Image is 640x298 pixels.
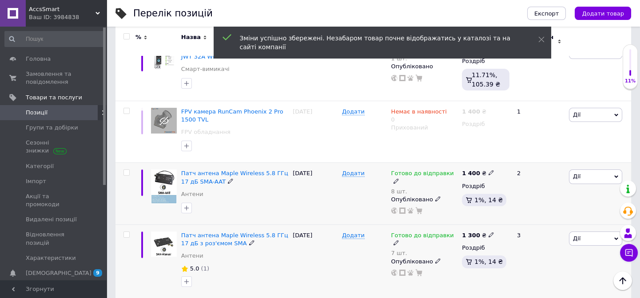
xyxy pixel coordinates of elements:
span: Додати [342,232,365,239]
div: 0 [512,38,567,101]
b: 1 300 [462,232,480,239]
div: [DATE] [290,163,340,225]
img: FPV камера RunCam Phoenix 2 Pro 1500 TVL [151,108,177,133]
span: Позиції [26,109,48,117]
div: 1 [512,101,567,163]
div: 7 шт. [391,250,458,256]
div: 8 шт. [391,188,458,195]
a: Антени [181,190,203,198]
button: Додати товар [575,7,631,20]
a: Антени [181,252,203,260]
span: 1%, 14 ₴ [474,258,503,265]
img: Патч антенна Maple Wireless 5.8 ГГц 17 дБ с разъемом SMA [151,231,177,257]
span: Замовлення та повідомлення [26,70,82,86]
div: Роздріб [462,182,509,190]
span: AccsSmart [29,5,95,13]
span: Назва [181,33,201,41]
span: Головна [26,55,51,63]
img: Патч антенна Maple Wireless 5.8 ГГц 17 дБ SMA-AAT [151,169,177,204]
div: [DATE] [290,101,340,163]
div: Роздріб [462,120,509,128]
span: Додати [342,108,365,115]
span: 1%, 14 ₴ [474,196,503,204]
div: ₴ [462,108,486,116]
span: Готово до відправки [391,232,454,241]
button: Чат з покупцем [620,244,638,262]
div: 0 [391,108,447,124]
a: FPV камера RunCam Phoenix 2 Pro 1500 TVL [181,108,283,123]
div: Роздріб [462,244,509,252]
span: Додати [342,170,365,177]
img: Смарт-выключатель tongou TO-Q-SY1-JWT 32A WI-FI [151,45,177,71]
span: 5.0 [190,265,199,272]
span: Немає в наявності [391,108,447,118]
span: Товари та послуги [26,94,82,102]
div: 2 [512,163,567,225]
div: ₴ [462,231,494,239]
span: 9 [93,269,102,277]
span: (1) [201,265,209,272]
input: Пошук [4,31,104,47]
span: Додати товар [582,10,624,17]
div: Опубліковано [391,196,458,204]
div: Прихований [391,124,458,132]
div: Зміни успішно збережені. Незабаром товар почне відображатись у каталозі та на сайті компанії [240,34,516,51]
span: Групи та добірки [26,124,78,132]
span: [DEMOGRAPHIC_DATA] [26,269,91,277]
span: Дії [573,173,580,180]
span: Дії [573,235,580,242]
span: Готово до відправки [391,170,454,179]
div: Роздріб [462,57,509,65]
div: [DATE] [290,224,340,298]
div: Перелік позицій [133,9,213,18]
span: Характеристики [26,254,76,262]
div: Опубліковано [391,258,458,266]
a: Смарт-вимикачі [181,65,230,73]
span: Категорії [26,162,54,170]
a: Патч антена Maple Wireless 5.8 ГГц 17 дБ SMA-AAT [181,170,288,184]
div: Ваш ID: 3984838 [29,13,107,21]
span: 11.71%, 105.39 ₴ [472,71,500,87]
b: 1 400 [462,170,480,176]
span: Дії [573,111,580,118]
b: 1 400 [462,108,480,115]
a: Патч антена Maple Wireless 5.8 ГГц 17 дБ з роз'ємом SMA [181,232,288,247]
span: Акції та промокоди [26,192,82,208]
div: 3 [512,224,567,298]
span: % [135,33,141,41]
span: Імпорт [26,177,46,185]
div: 11% [623,78,637,84]
div: [DATE] [290,38,340,101]
span: Сезонні знижки [26,139,82,155]
span: Експорт [534,10,559,17]
span: Видалені позиції [26,216,77,223]
div: ₴ [462,169,494,177]
button: Наверх [613,271,632,290]
span: Відновлення позицій [26,231,82,247]
button: Експорт [527,7,566,20]
a: FPV обладнання [181,128,231,136]
div: Опубліковано [391,63,458,71]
